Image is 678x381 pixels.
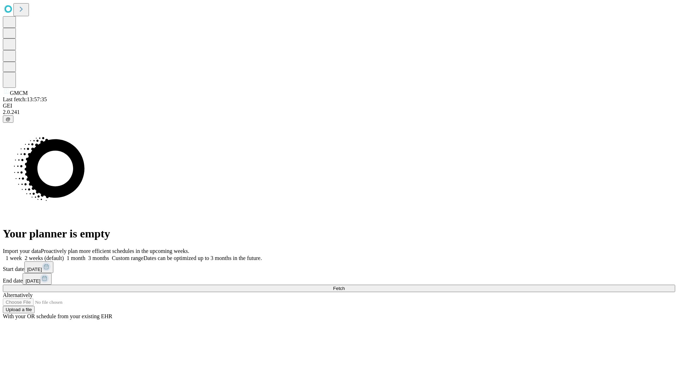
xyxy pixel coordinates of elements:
[88,255,109,261] span: 3 months
[6,255,22,261] span: 1 week
[27,267,42,272] span: [DATE]
[333,286,345,291] span: Fetch
[3,285,675,292] button: Fetch
[25,255,64,261] span: 2 weeks (default)
[3,261,675,273] div: Start date
[3,292,32,298] span: Alternatively
[3,248,41,254] span: Import your data
[3,96,47,102] span: Last fetch: 13:57:35
[143,255,262,261] span: Dates can be optimized up to 3 months in the future.
[41,248,189,254] span: Proactively plan more efficient schedules in the upcoming weeks.
[3,109,675,115] div: 2.0.241
[24,261,53,273] button: [DATE]
[3,227,675,240] h1: Your planner is empty
[3,306,35,313] button: Upload a file
[3,115,13,123] button: @
[3,103,675,109] div: GEI
[6,116,11,122] span: @
[3,273,675,285] div: End date
[25,278,40,284] span: [DATE]
[67,255,85,261] span: 1 month
[112,255,143,261] span: Custom range
[3,313,112,319] span: With your OR schedule from your existing EHR
[23,273,52,285] button: [DATE]
[10,90,28,96] span: GMCM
